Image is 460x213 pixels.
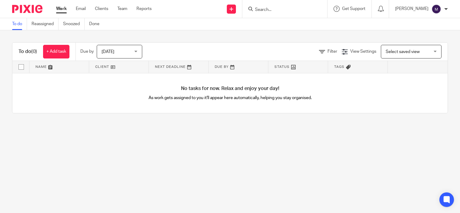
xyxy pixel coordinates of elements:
[95,6,108,12] a: Clients
[117,6,127,12] a: Team
[342,7,365,11] span: Get Support
[12,85,448,92] h4: No tasks for now. Relax and enjoy your day!
[386,50,420,54] span: Select saved view
[136,6,152,12] a: Reports
[102,50,114,54] span: [DATE]
[76,6,86,12] a: Email
[327,49,337,54] span: Filter
[18,48,37,55] h1: To do
[12,5,42,13] img: Pixie
[63,18,85,30] a: Snoozed
[32,18,59,30] a: Reassigned
[43,45,69,58] a: + Add task
[334,65,344,68] span: Tags
[80,48,94,55] p: Due by
[56,6,67,12] a: Work
[12,18,27,30] a: To do
[395,6,428,12] p: [PERSON_NAME]
[89,18,104,30] a: Done
[31,49,37,54] span: (0)
[350,49,376,54] span: View Settings
[121,95,339,101] p: As work gets assigned to you it'll appear here automatically, helping you stay organised.
[254,7,309,13] input: Search
[431,4,441,14] img: svg%3E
